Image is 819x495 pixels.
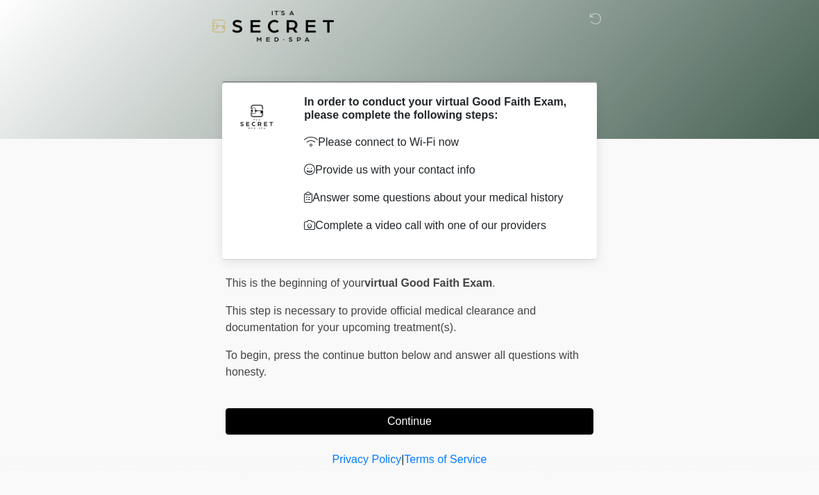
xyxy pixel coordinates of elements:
h1: ‎ ‎ [215,50,604,76]
span: This step is necessary to provide official medical clearance and documentation for your upcoming ... [226,305,536,333]
p: Complete a video call with one of our providers [304,217,573,234]
a: Privacy Policy [332,453,402,465]
strong: virtual Good Faith Exam [364,277,492,289]
h2: In order to conduct your virtual Good Faith Exam, please complete the following steps: [304,95,573,121]
span: . [492,277,495,289]
a: Terms of Service [404,453,487,465]
span: This is the beginning of your [226,277,364,289]
button: Continue [226,408,593,435]
span: To begin, [226,349,273,361]
span: press the continue button below and answer all questions with honesty. [226,349,579,378]
a: | [401,453,404,465]
img: Agent Avatar [236,95,278,137]
p: Provide us with your contact info [304,162,573,178]
img: It's A Secret Med Spa Logo [212,10,334,42]
p: Please connect to Wi-Fi now [304,134,573,151]
p: Answer some questions about your medical history [304,190,573,206]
